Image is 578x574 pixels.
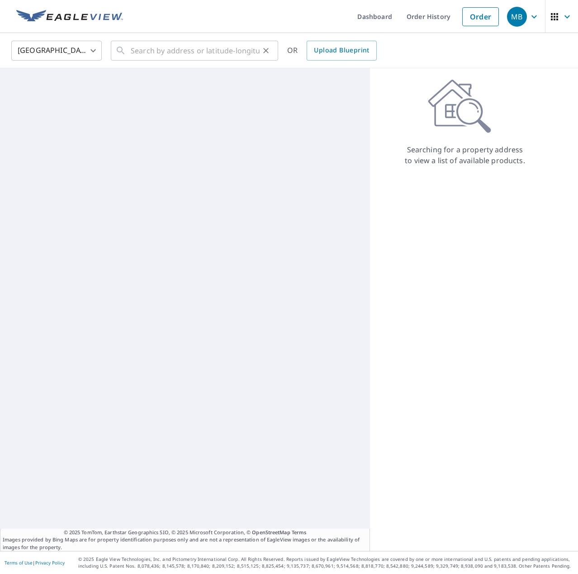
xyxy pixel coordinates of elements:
[292,529,307,536] a: Terms
[16,10,123,24] img: EV Logo
[35,560,65,566] a: Privacy Policy
[5,560,33,566] a: Terms of Use
[252,529,290,536] a: OpenStreetMap
[64,529,307,536] span: © 2025 TomTom, Earthstar Geographics SIO, © 2025 Microsoft Corporation, ©
[314,45,369,56] span: Upload Blueprint
[307,41,376,61] a: Upload Blueprint
[11,38,102,63] div: [GEOGRAPHIC_DATA]
[5,560,65,565] p: |
[287,41,377,61] div: OR
[507,7,527,27] div: MB
[131,38,260,63] input: Search by address or latitude-longitude
[404,144,526,166] p: Searching for a property address to view a list of available products.
[78,556,573,569] p: © 2025 Eagle View Technologies, Inc. and Pictometry International Corp. All Rights Reserved. Repo...
[260,44,272,57] button: Clear
[462,7,499,26] a: Order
